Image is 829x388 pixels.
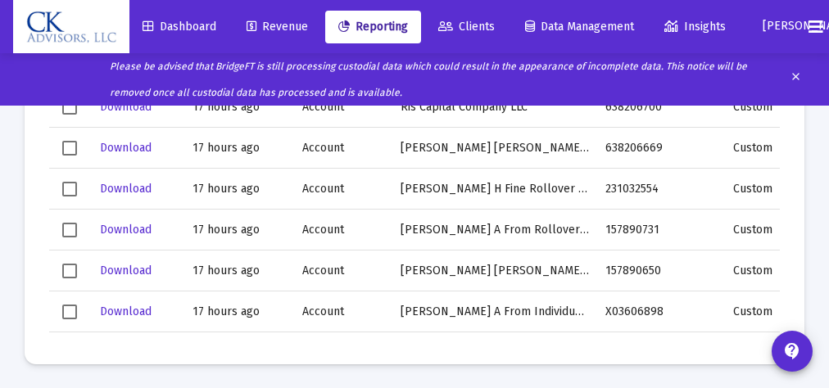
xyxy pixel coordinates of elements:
[294,332,393,373] td: Account
[294,169,393,210] td: Account
[392,87,597,128] td: Ris Capital Company LLC
[100,141,152,155] span: Download
[438,20,495,34] span: Clients
[325,11,421,43] a: Reporting
[184,128,294,169] td: 17 hours ago
[294,128,393,169] td: Account
[98,218,153,241] button: Download
[98,95,153,119] button: Download
[247,20,308,34] span: Revenue
[62,305,77,319] div: Select row
[49,12,780,340] div: Data grid
[294,210,393,250] td: Account
[790,67,802,92] mat-icon: clear
[25,11,117,43] img: Dashboard
[98,136,153,160] button: Download
[100,305,152,318] span: Download
[425,11,508,43] a: Clients
[294,87,393,128] td: Account
[129,11,229,43] a: Dashboard
[184,169,294,210] td: 17 hours ago
[98,300,153,323] button: Download
[512,11,647,43] a: Data Management
[62,264,77,278] div: Select row
[597,210,725,250] td: 157890731
[392,291,597,332] td: [PERSON_NAME] A From Individual 898
[664,20,726,34] span: Insights
[100,223,152,237] span: Download
[100,182,152,196] span: Download
[392,169,597,210] td: [PERSON_NAME] H Fine Rollover IRA 554
[233,11,321,43] a: Revenue
[597,169,725,210] td: 231032554
[392,210,597,250] td: [PERSON_NAME] A From Rollover IRA 731
[62,223,77,237] div: Select row
[62,141,77,156] div: Select row
[100,264,152,277] span: Download
[62,182,77,196] div: Select row
[62,100,77,115] div: Select row
[597,250,725,291] td: 157890650
[294,250,393,291] td: Account
[184,250,294,291] td: 17 hours ago
[143,20,216,34] span: Dashboard
[98,177,153,201] button: Download
[110,61,747,98] i: Please be advised that BridgeFT is still processing custodial data which could result in the appe...
[392,128,597,169] td: [PERSON_NAME] [PERSON_NAME] 669
[392,250,597,291] td: [PERSON_NAME] [PERSON_NAME] Rollover IRA 650
[651,11,739,43] a: Insights
[597,291,725,332] td: X03606898
[782,341,802,361] mat-icon: contact_support
[184,210,294,250] td: 17 hours ago
[294,291,393,332] td: Account
[597,128,725,169] td: 638206669
[338,20,408,34] span: Reporting
[98,259,153,282] button: Download
[184,332,294,373] td: [DATE]
[743,10,795,43] button: [PERSON_NAME]
[184,87,294,128] td: 17 hours ago
[100,100,152,114] span: Download
[525,20,634,34] span: Data Management
[184,291,294,332] td: 17 hours ago
[597,87,725,128] td: 638206700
